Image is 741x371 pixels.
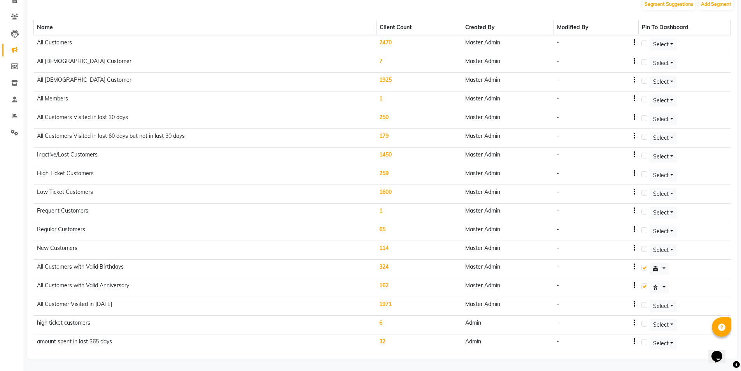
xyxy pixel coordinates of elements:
[462,334,554,353] td: Admin
[462,73,554,91] td: Master Admin
[34,241,377,260] td: New Customers
[653,190,669,197] span: Select
[462,204,554,222] td: Master Admin
[34,278,377,297] td: All Customers with Valid Anniversary
[462,166,554,185] td: Master Admin
[34,166,377,185] td: High Ticket Customers
[34,35,377,54] td: All Customers
[557,281,559,290] div: -
[653,321,669,328] span: Select
[557,95,559,103] div: -
[462,297,554,316] td: Master Admin
[650,39,677,51] button: Select
[376,91,462,110] td: 1
[34,110,377,129] td: All Customers Visited in last 30 days
[653,134,669,141] span: Select
[376,334,462,353] td: 32
[376,129,462,148] td: 179
[650,319,677,331] button: Select
[650,132,677,144] button: Select
[376,35,462,54] td: 2470
[653,228,669,235] span: Select
[554,20,638,35] th: Modified By
[650,76,677,88] button: Select
[650,300,677,312] button: Select
[708,340,733,363] iframe: chat widget
[650,207,677,219] button: Select
[653,97,669,104] span: Select
[650,244,677,256] button: Select
[557,39,559,47] div: -
[462,241,554,260] td: Master Admin
[650,188,677,200] button: Select
[462,185,554,204] td: Master Admin
[34,129,377,148] td: All Customers Visited in last 60 days but not in last 30 days
[34,148,377,166] td: Inactive/Lost Customers
[557,76,559,84] div: -
[462,316,554,334] td: Admin
[653,78,669,85] span: Select
[34,316,377,334] td: high ticket customers
[462,129,554,148] td: Master Admin
[653,41,669,48] span: Select
[462,222,554,241] td: Master Admin
[557,225,559,234] div: -
[653,340,669,347] span: Select
[462,110,554,129] td: Master Admin
[34,334,377,353] td: amount spent in last 365 days
[376,54,462,73] td: 7
[376,73,462,91] td: 1925
[376,278,462,297] td: 162
[650,169,677,181] button: Select
[653,60,669,67] span: Select
[462,91,554,110] td: Master Admin
[557,151,559,159] div: -
[653,302,669,309] span: Select
[557,319,559,327] div: -
[557,244,559,252] div: -
[462,20,554,35] th: Created By
[638,20,730,35] th: Pin To Dashboard
[650,113,677,125] button: Select
[34,20,377,35] th: Name
[462,35,554,54] td: Master Admin
[557,263,559,271] div: -
[650,95,677,107] button: Select
[557,169,559,178] div: -
[557,300,559,308] div: -
[653,153,669,160] span: Select
[650,151,677,163] button: Select
[376,241,462,260] td: 114
[653,172,669,179] span: Select
[376,166,462,185] td: 259
[376,185,462,204] td: 1600
[376,110,462,129] td: 250
[650,225,677,237] button: Select
[34,297,377,316] td: All Customer Visited in [DATE]
[376,20,462,35] th: Client Count
[650,338,677,350] button: Select
[557,188,559,196] div: -
[653,246,669,253] span: Select
[376,204,462,222] td: 1
[376,316,462,334] td: 6
[653,209,669,216] span: Select
[34,73,377,91] td: All [DEMOGRAPHIC_DATA] Customer
[462,54,554,73] td: Master Admin
[557,113,559,121] div: -
[462,148,554,166] td: Master Admin
[557,338,559,346] div: -
[462,260,554,278] td: Master Admin
[34,91,377,110] td: All Members
[653,116,669,123] span: Select
[34,222,377,241] td: Regular Customers
[376,222,462,241] td: 65
[650,57,677,69] button: Select
[34,54,377,73] td: All [DEMOGRAPHIC_DATA] Customer
[557,207,559,215] div: -
[376,148,462,166] td: 1450
[34,260,377,278] td: All Customers with Valid Birthdays
[376,260,462,278] td: 324
[376,297,462,316] td: 1971
[557,132,559,140] div: -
